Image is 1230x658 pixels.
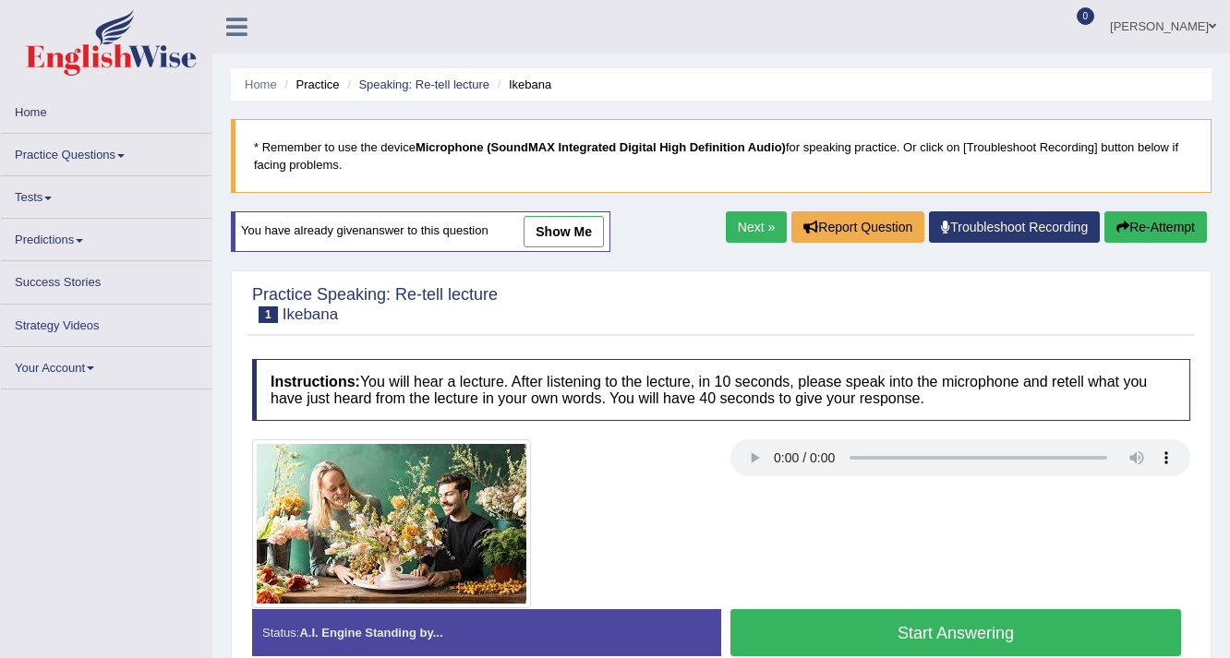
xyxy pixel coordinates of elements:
[245,78,277,91] a: Home
[1,261,211,297] a: Success Stories
[1,305,211,341] a: Strategy Videos
[358,78,489,91] a: Speaking: Re-tell lecture
[271,374,360,389] b: Instructions:
[252,609,721,656] div: Status:
[493,76,552,93] li: Ikebana
[791,211,924,243] button: Report Question
[1,134,211,170] a: Practice Questions
[231,119,1212,193] blockquote: * Remember to use the device for speaking practice. Or click on [Troubleshoot Recording] button b...
[1,219,211,255] a: Predictions
[726,211,787,243] a: Next »
[299,626,442,640] strong: A.I. Engine Standing by...
[730,609,1181,656] button: Start Answering
[524,216,604,247] a: show me
[1,347,211,383] a: Your Account
[259,306,278,323] span: 1
[1104,211,1207,243] button: Re-Attempt
[1,176,211,212] a: Tests
[929,211,1100,243] a: Troubleshoot Recording
[252,359,1190,421] h4: You will hear a lecture. After listening to the lecture, in 10 seconds, please speak into the mic...
[283,305,339,323] small: Ikebana
[231,211,610,252] div: You have already given answer to this question
[1077,7,1095,25] span: 0
[280,76,339,93] li: Practice
[416,140,786,154] b: Microphone (SoundMAX Integrated Digital High Definition Audio)
[1,91,211,127] a: Home
[252,286,498,323] h2: Practice Speaking: Re-tell lecture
